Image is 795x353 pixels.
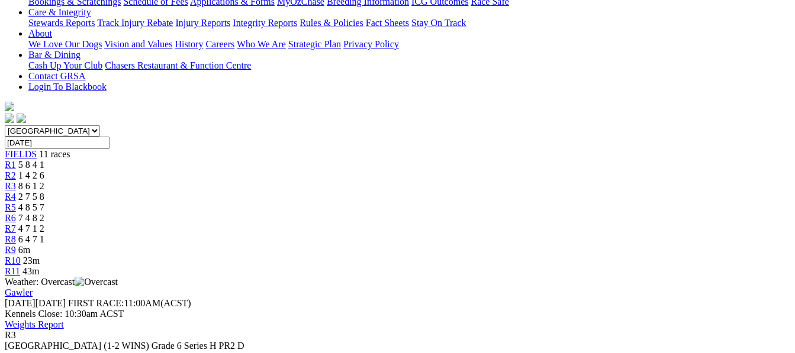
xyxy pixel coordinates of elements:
[5,298,36,308] span: [DATE]
[68,298,124,308] span: FIRST RACE:
[237,39,286,49] a: Who We Are
[288,39,341,49] a: Strategic Plan
[28,60,790,71] div: Bar & Dining
[175,39,203,49] a: History
[97,18,173,28] a: Track Injury Rebate
[105,60,251,70] a: Chasers Restaurant & Function Centre
[411,18,466,28] a: Stay On Track
[5,255,21,265] a: R10
[5,149,37,159] a: FIELDS
[5,319,64,329] a: Weights Report
[5,341,790,351] div: [GEOGRAPHIC_DATA] (1-2 WINS) Grade 6 Series H PR2 D
[5,213,16,223] a: R6
[5,287,33,297] a: Gawler
[23,255,40,265] span: 23m
[28,50,81,60] a: Bar & Dining
[5,102,14,111] img: logo-grsa-white.png
[175,18,230,28] a: Injury Reports
[75,277,118,287] img: Overcast
[28,39,790,50] div: About
[5,330,16,340] span: R3
[5,192,16,202] a: R4
[5,234,16,244] a: R8
[366,18,409,28] a: Fact Sheets
[18,224,44,234] span: 4 7 1 2
[5,160,16,170] a: R1
[39,149,70,159] span: 11 races
[28,71,85,81] a: Contact GRSA
[5,266,20,276] a: R11
[18,234,44,244] span: 6 4 7 1
[18,181,44,191] span: 8 6 1 2
[18,202,44,212] span: 4 8 5 7
[17,114,26,123] img: twitter.svg
[5,137,110,149] input: Select date
[205,39,234,49] a: Careers
[5,114,14,123] img: facebook.svg
[28,7,91,17] a: Care & Integrity
[28,39,102,49] a: We Love Our Dogs
[28,18,95,28] a: Stewards Reports
[18,192,44,202] span: 2 7 5 8
[343,39,399,49] a: Privacy Policy
[18,160,44,170] span: 5 8 4 1
[233,18,297,28] a: Integrity Reports
[5,170,16,180] a: R2
[22,266,39,276] span: 43m
[18,170,44,180] span: 1 4 2 6
[28,28,52,38] a: About
[5,224,16,234] a: R7
[5,277,118,287] span: Weather: Overcast
[28,60,102,70] a: Cash Up Your Club
[5,309,790,319] div: Kennels Close: 10:30am ACST
[28,82,107,92] a: Login To Blackbook
[5,181,16,191] a: R3
[18,245,30,255] span: 6m
[5,298,66,308] span: [DATE]
[18,213,44,223] span: 7 4 8 2
[5,245,16,255] a: R9
[5,202,16,212] a: R5
[104,39,172,49] a: Vision and Values
[300,18,363,28] a: Rules & Policies
[68,298,191,308] span: 11:00AM(ACST)
[28,18,790,28] div: Care & Integrity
